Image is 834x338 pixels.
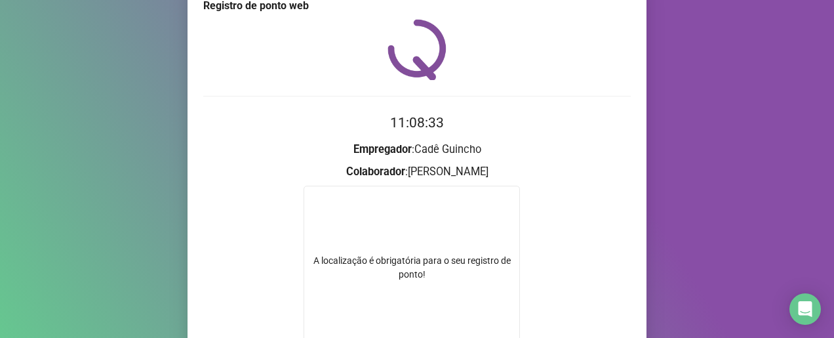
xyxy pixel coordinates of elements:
div: A localização é obrigatória para o seu registro de ponto! [304,254,519,282]
img: QRPoint [387,19,447,80]
h3: : [PERSON_NAME] [203,163,631,180]
strong: Empregador [353,143,412,156]
strong: Colaborador [346,165,405,178]
time: 11:08:33 [390,115,444,131]
div: Open Intercom Messenger [789,293,821,325]
h3: : Cadê Guincho [203,141,631,158]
